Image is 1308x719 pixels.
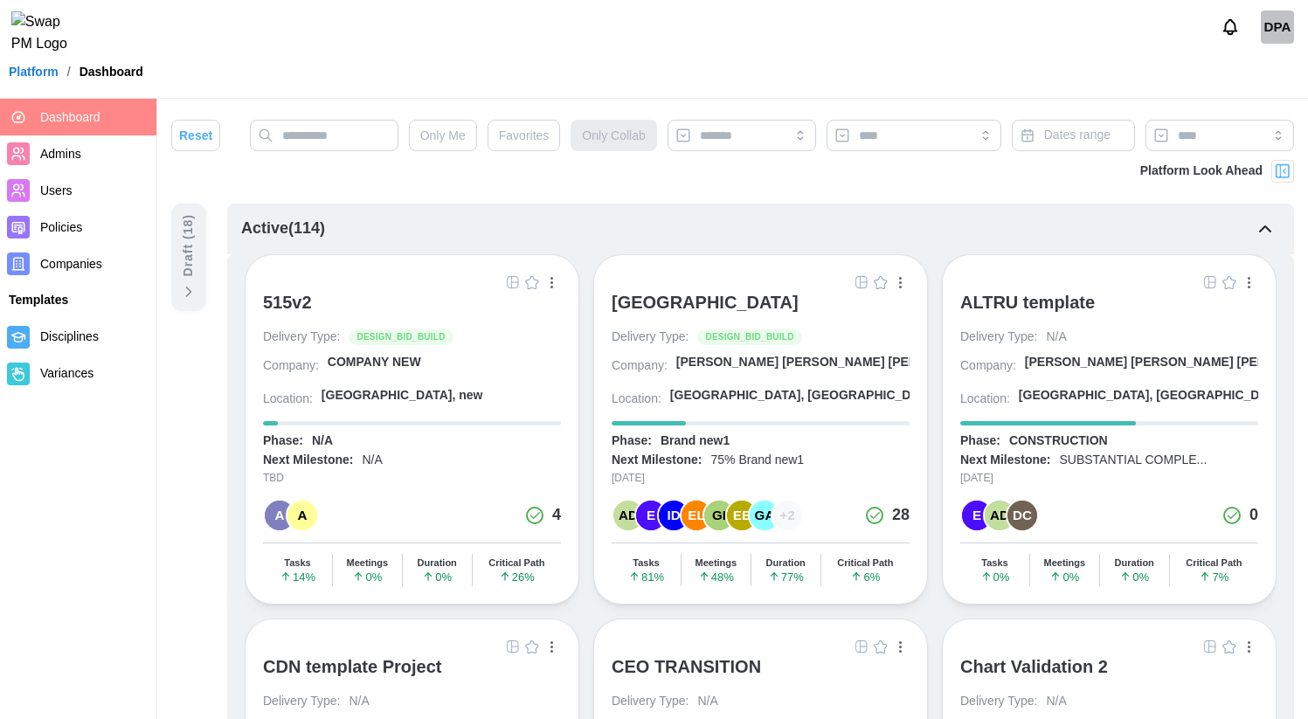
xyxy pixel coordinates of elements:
[525,639,539,653] img: Empty Star
[503,273,523,292] button: Grid Icon
[506,639,520,653] img: Grid Icon
[263,656,442,677] div: CDN template Project
[1046,693,1066,710] div: N/A
[1222,275,1236,289] img: Empty Star
[67,66,71,78] div: /
[960,452,1050,469] div: Next Milestone:
[179,121,212,150] span: Reset
[284,557,310,569] div: Tasks
[523,273,542,292] button: Empty Star
[612,656,910,693] a: CEO TRANSITION
[287,501,317,530] div: A
[636,501,666,530] div: E
[612,452,702,469] div: Next Milestone:
[772,501,802,530] div: + 2
[1199,570,1228,583] span: 7 %
[612,693,689,710] div: Delivery Type:
[9,66,59,78] a: Platform
[612,391,661,408] div: Location:
[179,214,198,276] div: Draft ( 18 )
[362,452,382,469] div: N/A
[960,656,1108,677] div: Chart Validation 2
[40,366,93,380] span: Variances
[1274,162,1291,180] img: Project Look Ahead Button
[263,452,353,469] div: Next Milestone:
[612,328,689,346] div: Delivery Type:
[612,656,761,677] div: CEO TRANSITION
[499,570,535,583] span: 26 %
[612,470,910,487] div: [DATE]
[698,570,734,583] span: 48 %
[612,292,799,313] div: [GEOGRAPHIC_DATA]
[768,570,804,583] span: 77 %
[418,557,457,569] div: Duration
[1059,452,1207,469] div: SUBSTANTIAL COMPLE...
[661,432,730,450] div: Brand new1
[1019,387,1287,404] div: [GEOGRAPHIC_DATA], [GEOGRAPHIC_DATA]
[525,275,539,289] img: Empty Star
[980,570,1010,583] span: 0 %
[855,639,869,653] img: Grid Icon
[40,329,99,343] span: Disciplines
[1115,557,1154,569] div: Duration
[1220,273,1239,292] button: Empty Star
[670,387,938,404] div: [GEOGRAPHIC_DATA], [GEOGRAPHIC_DATA]
[263,656,561,693] a: CDN template Project
[1049,570,1079,583] span: 0 %
[852,273,871,292] button: Grid Icon
[503,637,523,656] button: Grid Icon
[11,11,82,55] img: Swap PM Logo
[613,501,643,530] div: AD
[682,501,711,530] div: EL
[852,637,871,656] button: Grid Icon
[704,501,734,530] div: GI
[1203,639,1217,653] img: Grid Icon
[488,120,561,151] button: Favorites
[1025,354,1258,377] a: [PERSON_NAME] [PERSON_NAME] [PERSON_NAME] A...
[1186,557,1242,569] div: Critical Path
[409,120,477,151] button: Only Me
[1043,557,1085,569] div: Meetings
[710,452,804,469] div: 75% Brand new1
[263,292,561,328] a: 515v2
[1009,432,1108,450] div: CONSTRUCTION
[1215,12,1245,42] button: Notifications
[727,501,757,530] div: EE
[960,693,1037,710] div: Delivery Type:
[346,557,388,569] div: Meetings
[960,432,1000,450] div: Phase:
[263,292,312,313] div: 515v2
[659,501,689,530] div: ID
[676,354,910,377] a: [PERSON_NAME] [PERSON_NAME] [PERSON_NAME] A...
[352,570,382,583] span: 0 %
[1119,570,1149,583] span: 0 %
[766,557,806,569] div: Duration
[871,637,890,656] button: Empty Star
[612,432,652,450] div: Phase:
[676,354,1013,371] div: [PERSON_NAME] [PERSON_NAME] [PERSON_NAME] A...
[356,330,445,344] span: DESIGN_BID_BUILD
[40,110,100,124] span: Dashboard
[1007,501,1037,530] div: DC
[322,387,483,404] div: [GEOGRAPHIC_DATA], new
[263,357,319,375] div: Company:
[1261,10,1294,44] a: Daud Platform admin
[981,557,1007,569] div: Tasks
[697,693,717,710] div: N/A
[263,432,303,450] div: Phase:
[265,501,294,530] div: A
[40,220,82,234] span: Policies
[960,292,1095,313] div: ALTRU template
[960,328,1037,346] div: Delivery Type:
[633,557,659,569] div: Tasks
[705,330,793,344] span: DESIGN_BID_BUILD
[263,693,340,710] div: Delivery Type:
[1044,128,1111,142] span: Dates range
[960,292,1258,328] a: ALTRU template
[1220,637,1239,656] button: Empty Star
[241,217,325,241] div: Active ( 114 )
[1201,273,1220,292] button: Grid Icon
